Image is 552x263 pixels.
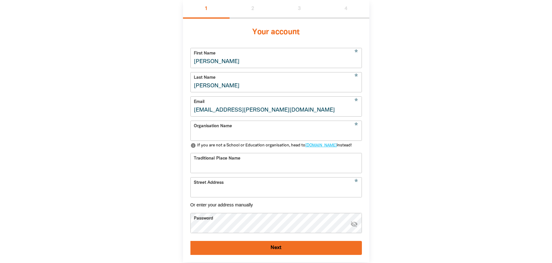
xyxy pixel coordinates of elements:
div: If you are not a School or Education organisation, head to instead! [197,143,352,149]
i: info [190,143,196,148]
h3: Your account [190,26,362,39]
a: [DOMAIN_NAME] [305,144,337,147]
button: Or enter your address manually [190,202,362,207]
i: Hide password [350,220,358,228]
button: visibility_off [350,220,358,229]
button: Next [190,241,362,255]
